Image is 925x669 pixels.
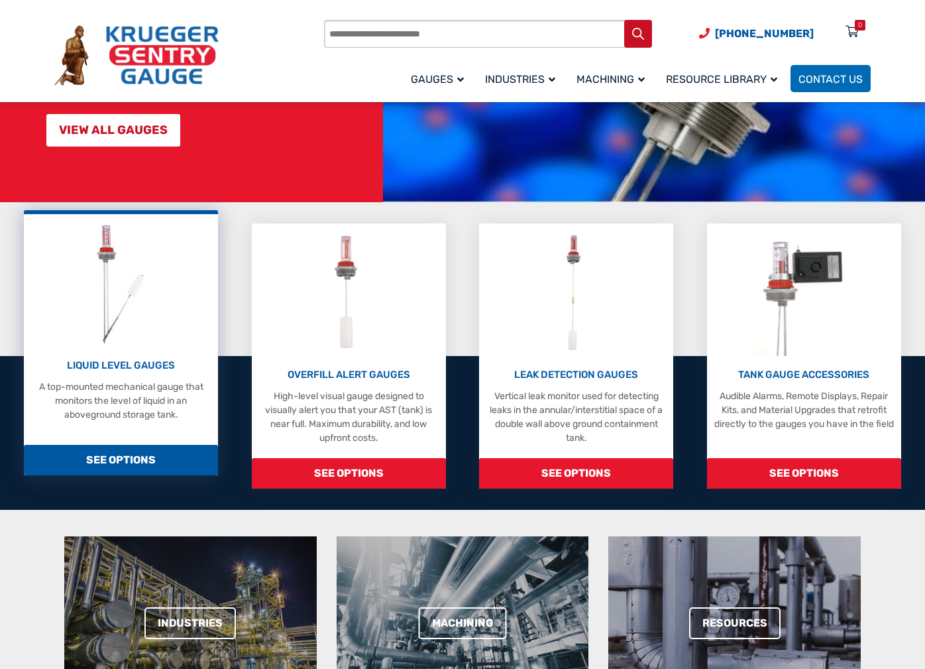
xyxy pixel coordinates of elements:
span: Resource Library [666,73,777,86]
a: Liquid Level Gauges LIQUID LEVEL GAUGES A top-mounted mechanical gauge that monitors the level of... [24,210,218,475]
p: TANK GAUGE ACCESSORIES [714,367,895,383]
a: Leak Detection Gauges LEAK DETECTION GAUGES Vertical leak monitor used for detecting leaks in the... [479,223,673,489]
p: High-level visual gauge designed to visually alert you that your AST (tank) is near full. Maximum... [258,389,439,445]
p: LIQUID LEVEL GAUGES [30,358,211,373]
span: SEE OPTIONS [24,445,218,475]
p: A top-mounted mechanical gauge that monitors the level of liquid in an aboveground storage tank. [30,380,211,422]
img: Tank Gauge Accessories [750,230,857,356]
img: Leak Detection Gauges [550,230,602,356]
a: Gauges [403,63,477,94]
span: SEE OPTIONS [707,458,901,489]
span: SEE OPTIONS [479,458,673,489]
a: VIEW ALL GAUGES [46,114,180,147]
a: Industries [144,607,236,639]
span: [PHONE_NUMBER] [715,27,814,40]
a: Machining [569,63,658,94]
a: Machining [419,607,507,639]
p: LEAK DETECTION GAUGES [486,367,667,383]
span: SEE OPTIONS [252,458,446,489]
img: Krueger Sentry Gauge [54,25,219,86]
span: Industries [485,73,555,86]
a: Overfill Alert Gauges OVERFILL ALERT GAUGES High-level visual gauge designed to visually alert yo... [252,223,446,489]
span: Machining [576,73,645,86]
a: Industries [477,63,569,94]
a: Contact Us [790,65,871,92]
div: 0 [858,20,862,30]
span: Gauges [411,73,464,86]
p: Audible Alarms, Remote Displays, Repair Kits, and Material Upgrades that retrofit directly to the... [714,389,895,431]
p: OVERFILL ALERT GAUGES [258,367,439,383]
img: Overfill Alert Gauges [319,230,378,356]
a: Tank Gauge Accessories TANK GAUGE ACCESSORIES Audible Alarms, Remote Displays, Repair Kits, and M... [707,223,901,489]
img: Liquid Level Gauges [86,221,156,347]
a: Resources [689,607,781,639]
p: Vertical leak monitor used for detecting leaks in the annular/interstitial space of a double wall... [486,389,667,445]
span: Contact Us [798,73,863,86]
a: Resource Library [658,63,790,94]
a: Phone Number (920) 434-8860 [699,25,814,42]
